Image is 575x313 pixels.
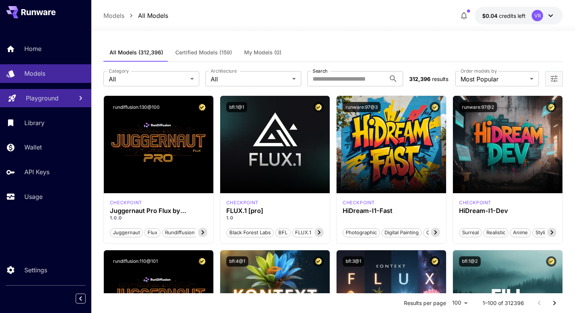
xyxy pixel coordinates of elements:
button: Go to next page [547,296,562,311]
button: runware:97@2 [459,102,497,112]
p: Playground [26,94,59,103]
span: Anime [510,229,531,237]
button: Certified Model – Vetted for best performance and includes a commercial license. [197,102,207,112]
button: rundiffusion [162,227,198,237]
p: checkpoint [110,199,142,206]
p: checkpoint [343,199,375,206]
button: FLUX.1 [pro] [292,227,327,237]
button: flux [145,227,160,237]
span: My Models (0) [244,49,281,56]
p: Models [24,69,45,78]
button: Collapse sidebar [76,294,86,303]
span: Surreal [459,229,481,237]
p: Wallet [24,143,42,152]
p: 1.0 [226,214,324,221]
button: Open more filters [550,74,559,84]
span: Photographic [343,229,380,237]
button: Cinematic [423,227,453,237]
div: fluxpro [226,199,259,206]
a: All Models [138,11,168,20]
div: HiDream Fast [343,199,375,206]
button: bfl:1@2 [459,256,481,267]
label: Order models by [461,68,497,74]
span: results [432,76,448,82]
button: Realistic [483,227,508,237]
span: All [109,75,187,84]
p: Settings [24,265,47,275]
span: Cinematic [424,229,452,237]
div: VR [532,10,543,21]
span: $0.04 [482,13,499,19]
p: Home [24,44,41,53]
p: Usage [24,192,43,201]
span: Certified Models (159) [175,49,232,56]
h3: HiDream-I1-Dev [459,207,556,214]
button: Surreal [459,227,482,237]
a: Models [103,11,124,20]
button: Stylized [532,227,557,237]
p: 1.0.0 [110,214,207,221]
button: Certified Model – Vetted for best performance and includes a commercial license. [546,102,556,112]
h3: Juggernaut Pro Flux by RunDiffusion [110,207,207,214]
span: juggernaut [110,229,143,237]
button: BFL [275,227,291,237]
p: checkpoint [459,199,491,206]
span: Realistic [484,229,508,237]
div: 100 [449,297,470,308]
button: Black Forest Labs [226,227,274,237]
button: rundiffusion:130@100 [110,102,163,112]
button: Certified Model – Vetted for best performance and includes a commercial license. [313,256,324,267]
button: bfl:1@1 [226,102,247,112]
div: $0.03757 [482,12,526,20]
div: HiDream Dev [459,199,491,206]
span: Digital Painting [382,229,421,237]
nav: breadcrumb [103,11,168,20]
button: Certified Model – Vetted for best performance and includes a commercial license. [430,256,440,267]
span: credits left [499,13,526,19]
div: FLUX.1 D [110,199,142,206]
p: 1–100 of 312396 [483,299,524,307]
button: Certified Model – Vetted for best performance and includes a commercial license. [313,102,324,112]
button: Photographic [343,227,380,237]
span: BFL [276,229,290,237]
button: rundiffusion:110@101 [110,256,161,267]
button: Certified Model – Vetted for best performance and includes a commercial license. [197,256,207,267]
button: Anime [510,227,531,237]
button: Certified Model – Vetted for best performance and includes a commercial license. [430,102,440,112]
button: $0.03757VR [475,7,563,24]
label: Architecture [211,68,237,74]
p: Results per page [404,299,446,307]
div: Collapse sidebar [81,292,91,305]
p: checkpoint [226,199,259,206]
span: Black Forest Labs [227,229,273,237]
span: All [211,75,289,84]
button: runware:97@3 [343,102,381,112]
span: flux [145,229,160,237]
span: FLUX.1 [pro] [292,229,327,237]
button: Digital Painting [381,227,422,237]
span: 312,396 [409,76,430,82]
label: Search [313,68,327,74]
button: juggernaut [110,227,143,237]
button: bfl:3@1 [343,256,364,267]
span: All Models (312,396) [110,49,163,56]
p: API Keys [24,167,49,176]
button: bfl:4@1 [226,256,248,267]
h3: FLUX.1 [pro] [226,207,324,214]
button: Certified Model – Vetted for best performance and includes a commercial license. [546,256,556,267]
span: rundiffusion [162,229,197,237]
h3: HiDream-I1-Fast [343,207,440,214]
label: Category [109,68,129,74]
p: Library [24,118,44,127]
span: Most Popular [461,75,527,84]
span: Stylized [533,229,556,237]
